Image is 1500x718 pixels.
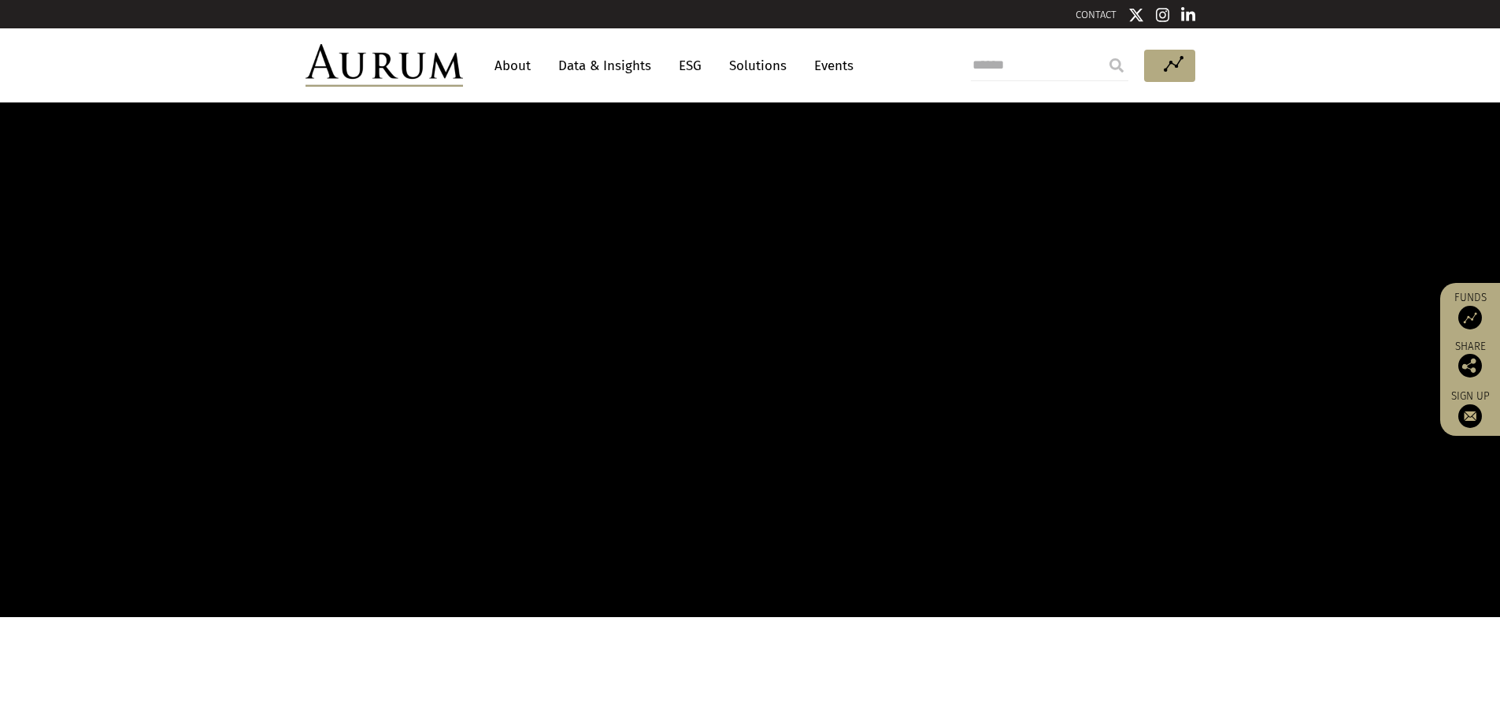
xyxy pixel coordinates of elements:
[1181,7,1195,23] img: Linkedin icon
[1448,291,1492,329] a: Funds
[1458,306,1482,329] img: Access Funds
[487,51,539,80] a: About
[806,51,854,80] a: Events
[1156,7,1170,23] img: Instagram icon
[306,44,463,87] img: Aurum
[671,51,709,80] a: ESG
[1101,50,1132,81] input: Submit
[721,51,794,80] a: Solutions
[1448,341,1492,378] div: Share
[550,51,659,80] a: Data & Insights
[1458,354,1482,378] img: Share this post
[1076,9,1117,20] a: CONTACT
[1458,404,1482,428] img: Sign up to our newsletter
[1128,7,1144,23] img: Twitter icon
[1448,389,1492,428] a: Sign up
